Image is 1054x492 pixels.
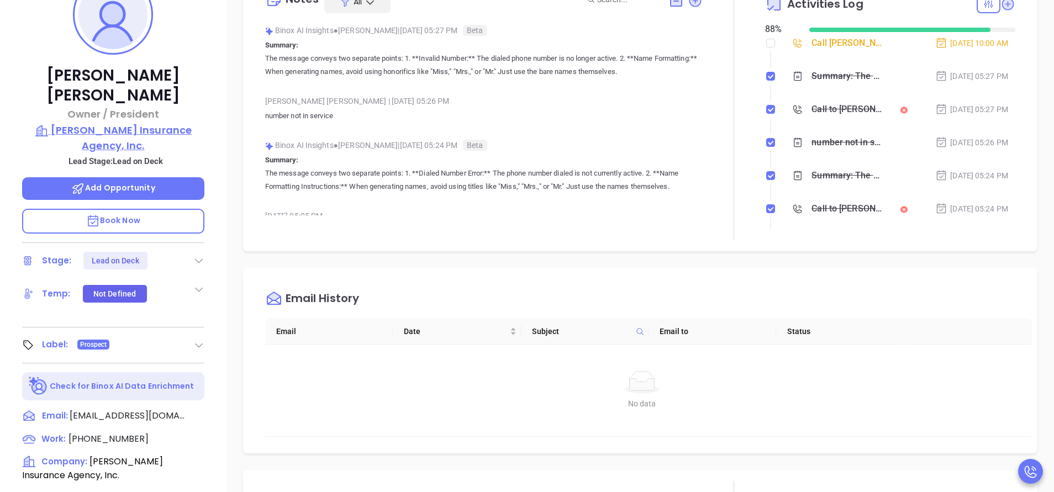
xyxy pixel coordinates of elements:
[265,109,703,123] p: number not in service
[278,398,1006,410] div: No data
[41,433,66,445] span: Work:
[404,325,507,337] span: Date
[463,140,487,151] span: Beta
[811,35,884,51] div: Call [PERSON_NAME] to follow up
[811,134,884,151] div: number not in service
[286,293,359,308] div: Email History
[388,97,390,105] span: |
[265,22,703,39] div: Binox AI Insights [PERSON_NAME] | [DATE] 05:27 PM
[28,154,204,168] p: Lead Stage: Lead on Deck
[50,380,194,392] p: Check for Binox AI Data Enrichment
[92,252,139,269] div: Lead on Deck
[42,409,68,424] span: Email:
[265,156,299,164] b: Summary:
[334,141,339,150] span: ●
[265,208,703,224] div: [DATE] 05:05 PM
[41,456,87,467] span: Company:
[935,136,1008,149] div: [DATE] 05:26 PM
[22,455,163,482] span: [PERSON_NAME] Insurance Agency, Inc.
[776,319,904,345] th: Status
[42,252,72,269] div: Stage:
[463,25,487,36] span: Beta
[935,103,1008,115] div: [DATE] 05:27 PM
[265,52,703,78] p: The message conveys two separate points: 1. **Invalid Number:** The dialed phone number is no lon...
[29,377,48,396] img: Ai-Enrich-DaqCidB-.svg
[811,101,884,118] div: Call to [PERSON_NAME]
[265,167,703,193] p: The message conveys two separate points: 1. **Dialed Number Error:** The phone number dialed is n...
[22,66,204,105] p: [PERSON_NAME] [PERSON_NAME]
[765,23,795,36] div: 88 %
[265,27,273,35] img: svg%3e
[71,182,155,193] span: Add Opportunity
[532,325,631,337] span: Subject
[86,215,140,226] span: Book Now
[265,137,703,154] div: Binox AI Insights [PERSON_NAME] | [DATE] 05:24 PM
[70,409,186,422] span: [EMAIL_ADDRESS][DOMAIN_NAME]
[811,200,884,217] div: Call to [PERSON_NAME]
[393,319,520,345] th: Date
[68,432,149,445] span: [PHONE_NUMBER]
[811,167,884,184] div: Summary: The message conveys two separate points: 1. **Dialed Number Error:** The phone number di...
[42,285,71,302] div: Temp:
[265,142,273,150] img: svg%3e
[265,93,703,109] div: [PERSON_NAME] [PERSON_NAME] [DATE] 05:26 PM
[935,37,1008,49] div: [DATE] 10:00 AM
[265,41,299,49] b: Summary:
[265,319,393,345] th: Email
[811,68,884,84] div: Summary: The message conveys two separate points: 1. **Invalid Number:** The dialed phone number ...
[935,203,1008,215] div: [DATE] 05:24 PM
[22,107,204,121] p: Owner / President
[649,319,776,345] th: Email to
[22,123,204,153] a: [PERSON_NAME] Insurance Agency, Inc.
[93,285,136,303] div: Not Defined
[334,26,339,35] span: ●
[935,170,1008,182] div: [DATE] 05:24 PM
[935,70,1008,82] div: [DATE] 05:27 PM
[42,336,68,353] div: Label:
[80,338,107,351] span: Prospect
